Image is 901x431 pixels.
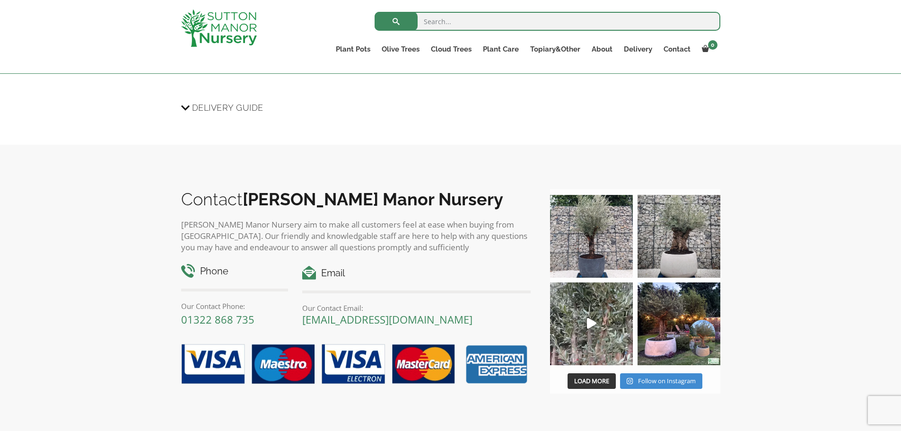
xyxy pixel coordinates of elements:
[550,282,633,365] a: Play
[181,219,531,253] p: [PERSON_NAME] Manor Nursery aim to make all customers feel at ease when buying from [GEOGRAPHIC_D...
[181,9,257,47] img: logo
[181,312,254,326] a: 01322 868 735
[638,377,696,385] span: Follow on Instagram
[376,43,425,56] a: Olive Trees
[174,339,531,391] img: payment-options.png
[550,195,633,278] img: A beautiful multi-stem Spanish Olive tree potted in our luxurious fibre clay pots 😍😍
[587,318,596,329] svg: Play
[638,282,720,365] img: “The poetry of nature is never dead” 🪴🫒 A stunning beautiful customer photo has been sent into us...
[550,282,633,365] img: New arrivals Monday morning of beautiful olive trees 🤩🤩 The weather is beautiful this summer, gre...
[586,43,618,56] a: About
[638,195,720,278] img: Check out this beauty we potted at our nursery today ❤️‍🔥 A huge, ancient gnarled Olive tree plan...
[568,373,616,389] button: Load More
[574,377,609,385] span: Load More
[658,43,696,56] a: Contact
[243,189,503,209] b: [PERSON_NAME] Manor Nursery
[302,312,472,326] a: [EMAIL_ADDRESS][DOMAIN_NAME]
[477,43,525,56] a: Plant Care
[425,43,477,56] a: Cloud Trees
[302,266,531,281] h4: Email
[302,302,531,314] p: Our Contact Email:
[181,300,289,312] p: Our Contact Phone:
[618,43,658,56] a: Delivery
[181,264,289,279] h4: Phone
[708,40,717,50] span: 0
[525,43,586,56] a: Topiary&Other
[192,99,263,116] span: Delivery Guide
[375,12,720,31] input: Search...
[627,378,633,385] svg: Instagram
[181,189,531,209] h2: Contact
[696,43,720,56] a: 0
[330,43,376,56] a: Plant Pots
[620,373,702,389] a: Instagram Follow on Instagram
